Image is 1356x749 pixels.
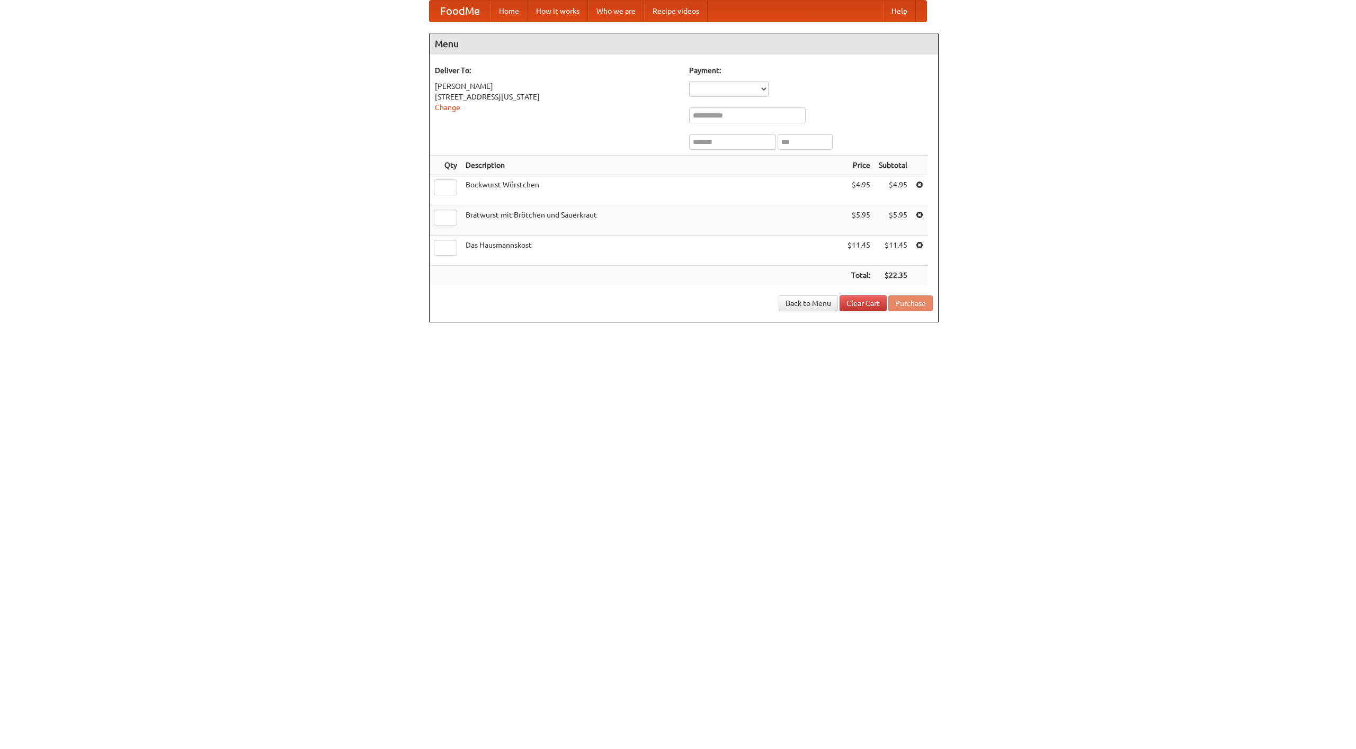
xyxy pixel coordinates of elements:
[843,205,875,236] td: $5.95
[843,266,875,285] th: Total:
[435,92,679,102] div: [STREET_ADDRESS][US_STATE]
[490,1,528,22] a: Home
[779,295,838,311] a: Back to Menu
[435,103,460,112] a: Change
[461,175,843,205] td: Bockwurst Würstchen
[875,156,912,175] th: Subtotal
[843,175,875,205] td: $4.95
[843,236,875,266] td: $11.45
[588,1,644,22] a: Who we are
[461,156,843,175] th: Description
[843,156,875,175] th: Price
[883,1,916,22] a: Help
[875,205,912,236] td: $5.95
[528,1,588,22] a: How it works
[875,236,912,266] td: $11.45
[430,33,938,55] h4: Menu
[840,295,887,311] a: Clear Cart
[689,65,933,76] h5: Payment:
[435,81,679,92] div: [PERSON_NAME]
[888,295,933,311] button: Purchase
[875,175,912,205] td: $4.95
[875,266,912,285] th: $22.35
[430,156,461,175] th: Qty
[461,236,843,266] td: Das Hausmannskost
[435,65,679,76] h5: Deliver To:
[644,1,708,22] a: Recipe videos
[430,1,490,22] a: FoodMe
[461,205,843,236] td: Bratwurst mit Brötchen und Sauerkraut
